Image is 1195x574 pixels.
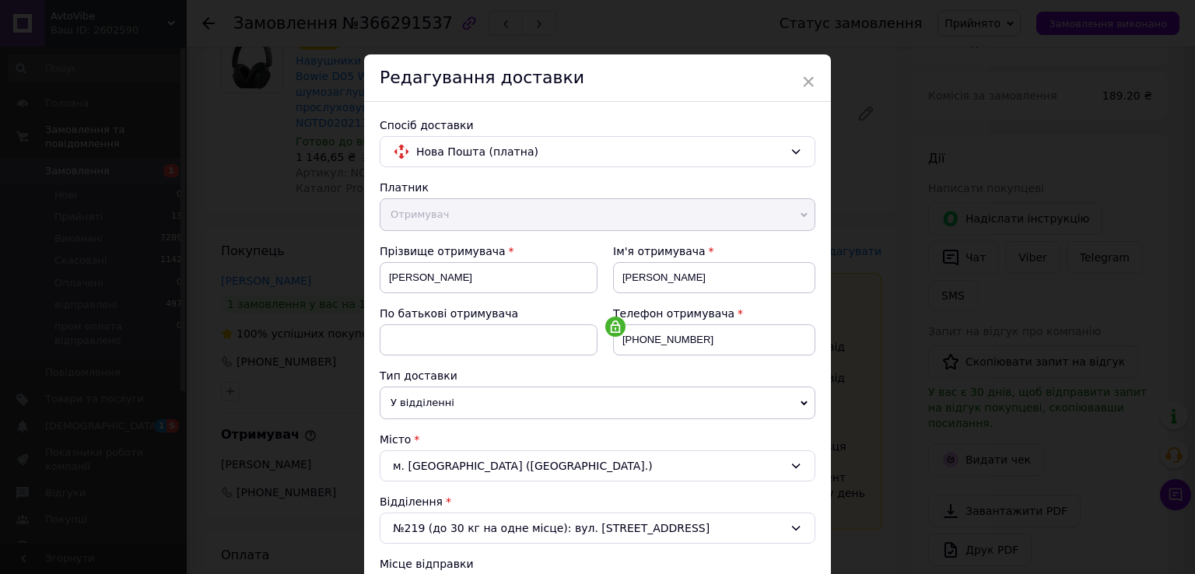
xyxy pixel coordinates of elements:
span: По батькові отримувача [380,307,518,320]
div: Відділення [380,494,815,509]
div: №219 (до 30 кг на одне місце): вул. [STREET_ADDRESS] [380,513,815,544]
span: Телефон отримувача [613,307,734,320]
div: Місто [380,432,815,447]
span: Ім'я отримувача [613,245,706,257]
span: Отримувач [380,198,815,231]
span: × [801,68,815,95]
span: Прізвище отримувача [380,245,506,257]
span: Платник [380,181,429,194]
span: Місце відправки [380,558,474,570]
span: Тип доставки [380,369,457,382]
span: У відділенні [380,387,815,419]
div: Редагування доставки [364,54,831,102]
div: Спосіб доставки [380,117,815,133]
span: Нова Пошта (платна) [416,143,783,160]
input: +380 [613,324,815,355]
div: м. [GEOGRAPHIC_DATA] ([GEOGRAPHIC_DATA].) [380,450,815,481]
